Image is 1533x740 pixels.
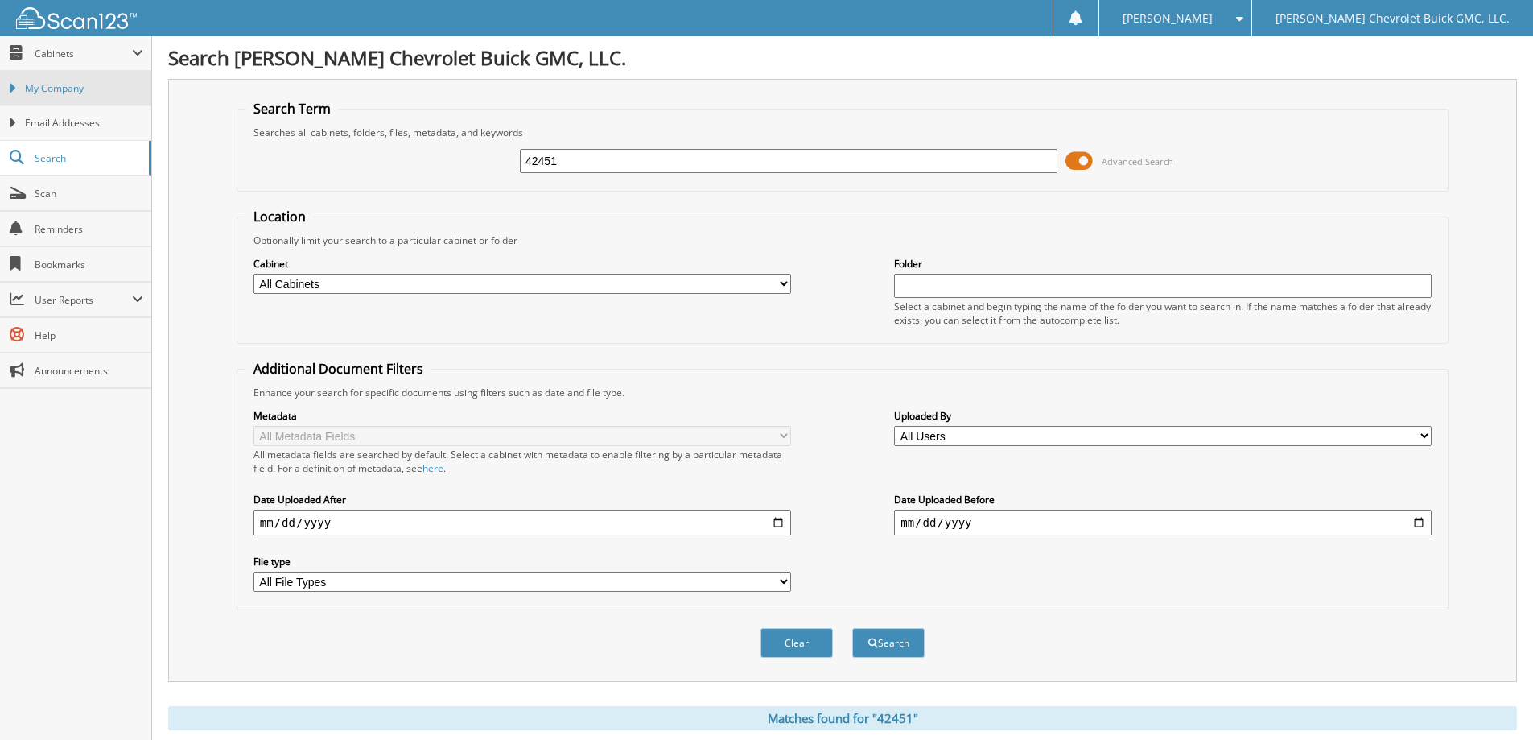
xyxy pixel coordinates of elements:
[1123,14,1213,23] span: [PERSON_NAME]
[245,126,1440,139] div: Searches all cabinets, folders, files, metadata, and keywords
[35,329,143,342] span: Help
[253,448,791,475] div: All metadata fields are searched by default. Select a cabinet with metadata to enable filtering b...
[35,364,143,378] span: Announcements
[894,257,1432,271] label: Folder
[35,293,132,307] span: User Reports
[422,461,443,475] a: here
[16,7,137,29] img: scan123-logo-white.svg
[852,628,925,658] button: Search
[253,493,791,506] label: Date Uploaded After
[245,208,314,225] legend: Location
[1275,14,1510,23] span: [PERSON_NAME] Chevrolet Buick GMC, LLC.
[894,409,1432,423] label: Uploaded By
[1102,155,1173,167] span: Advanced Search
[35,187,143,201] span: Scan
[25,81,143,96] span: My Company
[253,510,791,535] input: start
[35,258,143,271] span: Bookmarks
[894,510,1432,535] input: end
[245,100,339,118] legend: Search Term
[168,44,1517,71] h1: Search [PERSON_NAME] Chevrolet Buick GMC, LLC.
[760,628,833,658] button: Clear
[245,234,1440,247] div: Optionally limit your search to a particular cabinet or folder
[168,706,1517,730] div: Matches found for "42451"
[253,257,791,271] label: Cabinet
[245,386,1440,399] div: Enhance your search for specific documents using filters such as date and file type.
[253,555,791,568] label: File type
[894,300,1432,327] div: Select a cabinet and begin typing the name of the folder you want to search in. If the name match...
[253,409,791,423] label: Metadata
[25,116,143,130] span: Email Addresses
[35,47,132,60] span: Cabinets
[894,493,1432,506] label: Date Uploaded Before
[245,360,431,378] legend: Additional Document Filters
[35,151,141,165] span: Search
[1453,663,1533,740] iframe: Chat Widget
[35,222,143,236] span: Reminders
